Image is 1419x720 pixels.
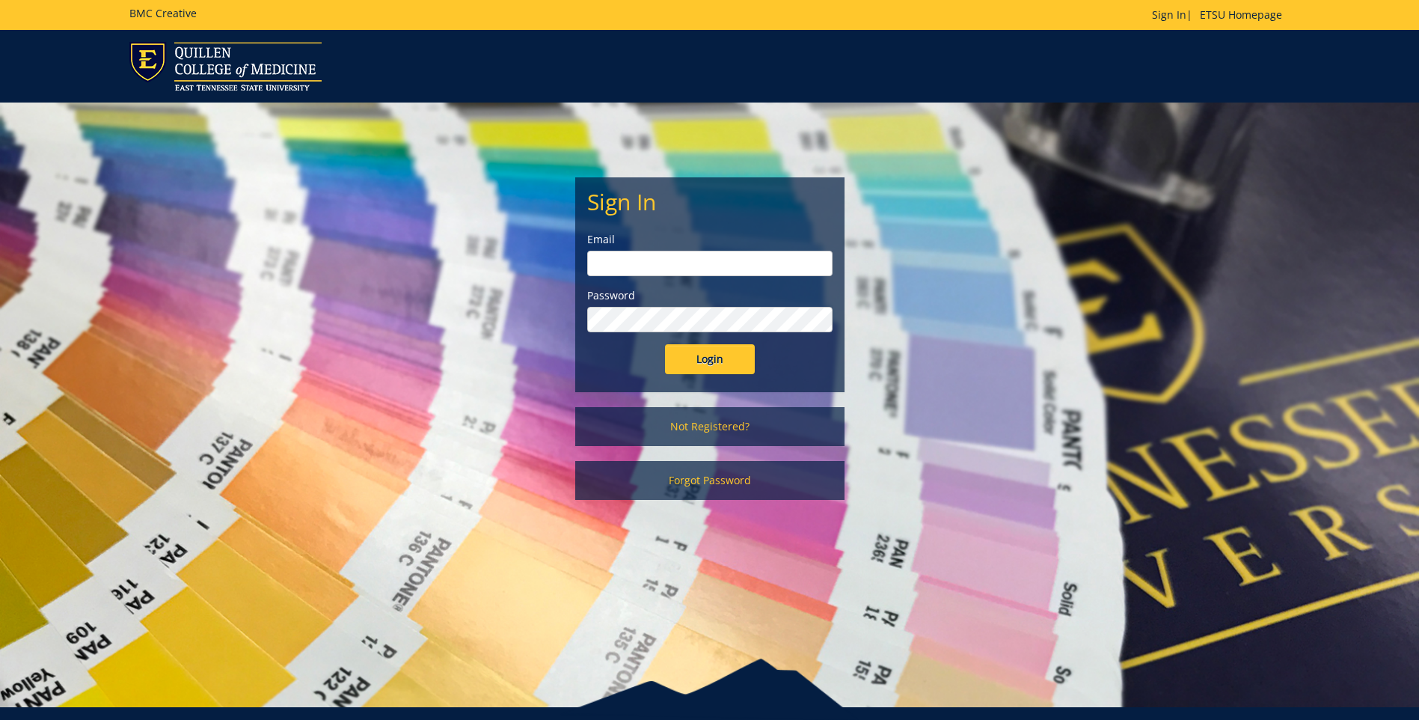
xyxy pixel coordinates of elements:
[575,407,845,446] a: Not Registered?
[587,189,833,214] h2: Sign In
[587,288,833,303] label: Password
[129,42,322,91] img: ETSU logo
[665,344,755,374] input: Login
[575,461,845,500] a: Forgot Password
[587,232,833,247] label: Email
[1192,7,1290,22] a: ETSU Homepage
[129,7,197,19] h5: BMC Creative
[1152,7,1290,22] p: |
[1152,7,1186,22] a: Sign In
